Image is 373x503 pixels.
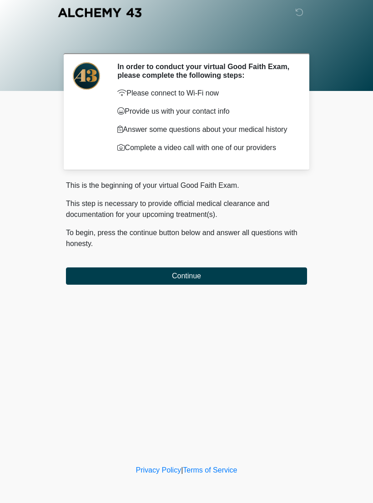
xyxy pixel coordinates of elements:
[66,180,307,191] p: This is the beginning of your virtual Good Faith Exam.
[117,124,293,135] p: Answer some questions about your medical history
[117,106,293,117] p: Provide us with your contact info
[136,466,181,474] a: Privacy Policy
[183,466,237,474] a: Terms of Service
[66,198,307,220] p: This step is necessary to provide official medical clearance and documentation for your upcoming ...
[117,88,293,99] p: Please connect to Wi-Fi now
[66,227,307,249] p: To begin, press the continue button below and answer all questions with honesty.
[66,267,307,285] button: Continue
[181,466,183,474] a: |
[57,7,142,18] img: Alchemy 43 Logo
[59,33,314,50] h1: ‎ ‎ ‎ ‎
[117,142,293,153] p: Complete a video call with one of our providers
[73,62,100,90] img: Agent Avatar
[117,62,293,80] h2: In order to conduct your virtual Good Faith Exam, please complete the following steps:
